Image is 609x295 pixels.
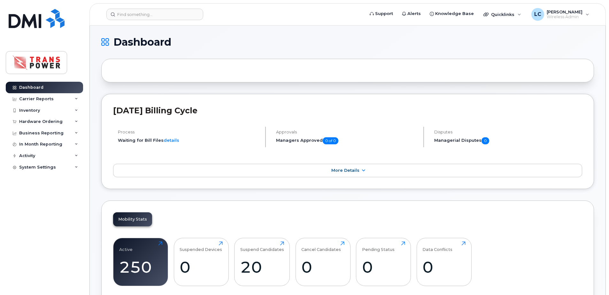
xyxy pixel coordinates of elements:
[119,258,162,276] div: 250
[276,137,418,144] h5: Managers Approved
[362,258,405,276] div: 0
[240,241,284,252] div: Suspend Candidates
[422,241,466,282] a: Data Conflicts0
[434,130,582,134] h4: Disputes
[434,137,582,144] h5: Managerial Disputes
[113,37,171,47] span: Dashboard
[240,258,284,276] div: 20
[323,137,338,144] span: 0 of 0
[362,241,405,282] a: Pending Status0
[482,137,489,144] span: 0
[118,137,260,143] li: Waiting for Bill Files
[180,241,223,282] a: Suspended Devices0
[180,258,223,276] div: 0
[301,241,344,282] a: Cancel Candidates0
[422,241,452,252] div: Data Conflicts
[119,241,162,282] a: Active250
[301,241,341,252] div: Cancel Candidates
[331,168,359,173] span: More Details
[118,130,260,134] h4: Process
[362,241,395,252] div: Pending Status
[301,258,344,276] div: 0
[164,138,179,143] a: details
[422,258,466,276] div: 0
[113,106,582,115] h2: [DATE] Billing Cycle
[276,130,418,134] h4: Approvals
[119,241,133,252] div: Active
[240,241,284,282] a: Suspend Candidates20
[180,241,222,252] div: Suspended Devices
